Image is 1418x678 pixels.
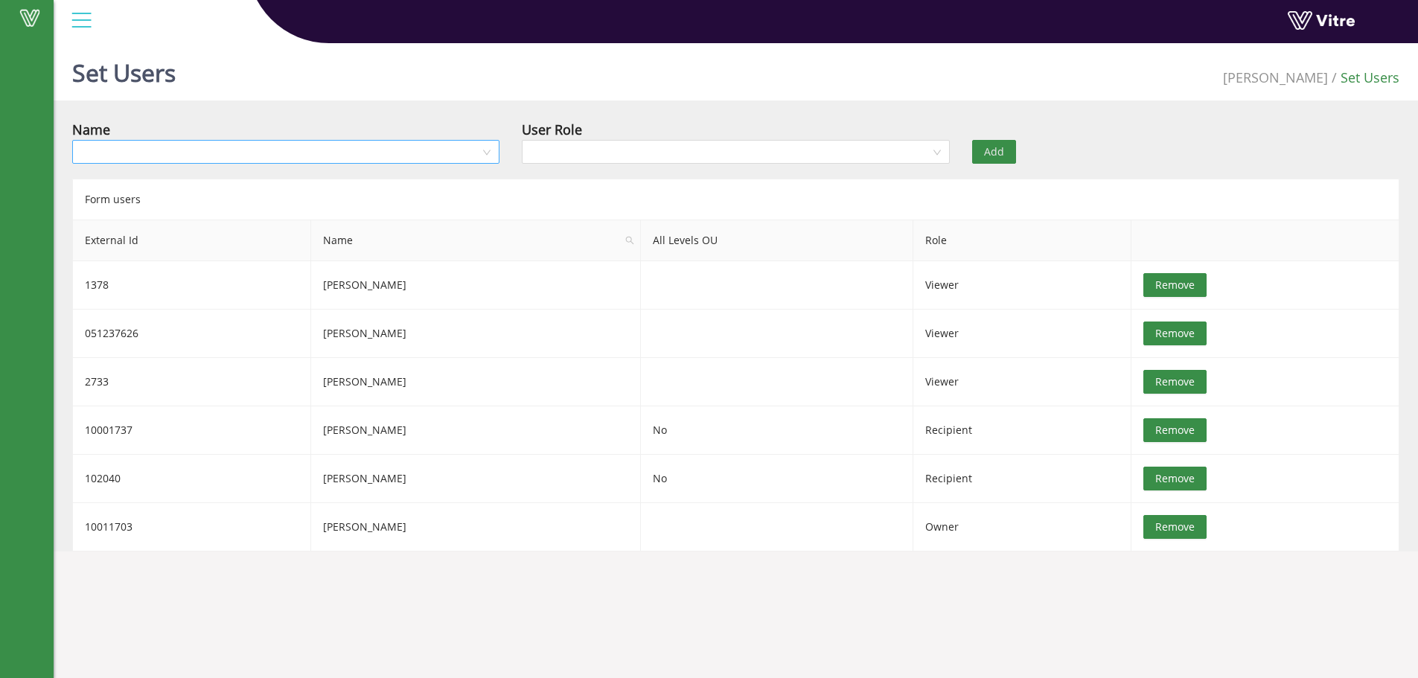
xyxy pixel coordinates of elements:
[1223,68,1328,86] span: 379
[641,455,913,503] td: No
[85,326,138,340] span: 051237626
[1328,67,1399,88] li: Set Users
[925,519,959,534] span: Owner
[1155,470,1195,487] span: Remove
[311,503,640,551] td: [PERSON_NAME]
[85,374,109,388] span: 2733
[1155,519,1195,535] span: Remove
[1155,325,1195,342] span: Remove
[1143,418,1207,442] button: Remove
[73,220,311,261] th: External Id
[1155,277,1195,293] span: Remove
[1143,467,1207,490] button: Remove
[85,278,109,292] span: 1378
[925,423,972,437] span: Recipient
[311,220,639,260] span: Name
[1155,374,1195,390] span: Remove
[972,140,1016,164] button: Add
[311,261,640,310] td: [PERSON_NAME]
[1143,370,1207,394] button: Remove
[72,119,110,140] div: Name
[85,519,132,534] span: 10011703
[1155,422,1195,438] span: Remove
[311,358,640,406] td: [PERSON_NAME]
[311,455,640,503] td: [PERSON_NAME]
[925,326,959,340] span: Viewer
[311,406,640,455] td: [PERSON_NAME]
[72,179,1399,220] div: Form users
[1143,322,1207,345] button: Remove
[641,220,913,261] th: All Levels OU
[913,220,1131,261] th: Role
[925,471,972,485] span: Recipient
[641,406,913,455] td: No
[925,374,959,388] span: Viewer
[925,278,959,292] span: Viewer
[1143,515,1207,539] button: Remove
[85,471,121,485] span: 102040
[619,220,640,260] span: search
[72,37,176,100] h1: Set Users
[311,310,640,358] td: [PERSON_NAME]
[625,236,634,245] span: search
[522,119,582,140] div: User Role
[85,423,132,437] span: 10001737
[1143,273,1207,297] button: Remove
